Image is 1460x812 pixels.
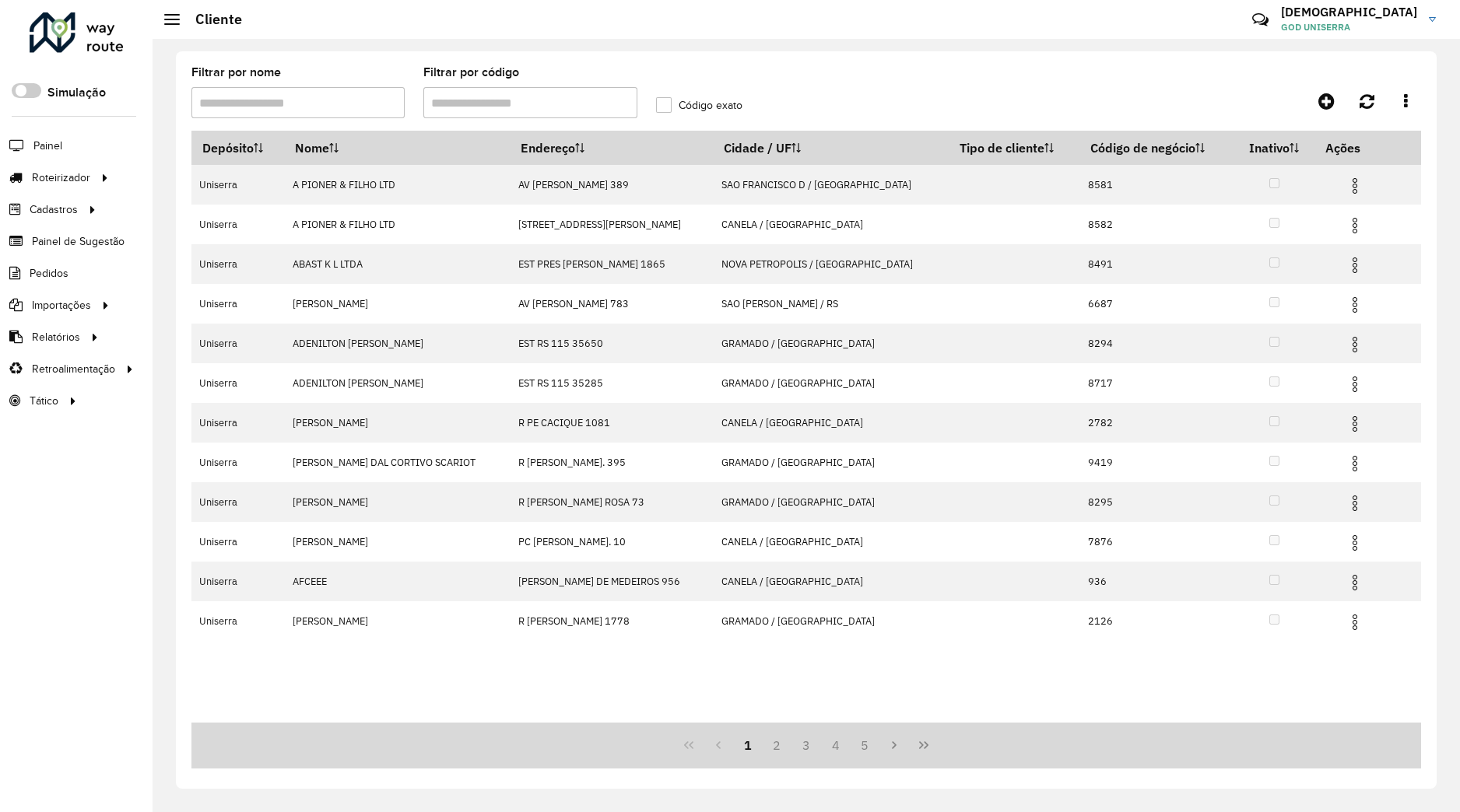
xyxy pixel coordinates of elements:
td: CANELA / [GEOGRAPHIC_DATA] [714,205,949,244]
td: R [PERSON_NAME] ROSA 73 [511,482,714,522]
td: R [PERSON_NAME] 1778 [511,601,714,641]
td: AFCEEE [285,562,511,601]
td: Uniserra [191,403,285,443]
th: Inativo [1234,131,1314,165]
button: 1 [733,730,763,760]
span: Retroalimentação [32,361,115,377]
th: Cidade / UF [714,131,949,165]
td: R PE CACIQUE 1081 [511,403,714,443]
td: SAO [PERSON_NAME] / RS [714,284,949,324]
label: Simulação [47,83,106,102]
td: 2782 [1079,403,1234,443]
label: Filtrar por código [423,63,519,82]
td: Uniserra [191,165,285,205]
td: Uniserra [191,284,285,324]
th: Endereço [511,131,714,165]
td: A PIONER & FILHO LTD [285,205,511,244]
span: Tático [30,393,58,409]
td: Uniserra [191,443,285,482]
td: 9419 [1079,443,1234,482]
td: AV [PERSON_NAME] 783 [511,284,714,324]
a: Contato Rápido [1244,3,1277,37]
td: EST RS 115 35285 [511,363,714,403]
button: Next Page [879,730,909,760]
td: ABAST K L LTDA [285,244,511,284]
span: Pedidos [30,265,68,282]
th: Nome [285,131,511,165]
td: EST PRES [PERSON_NAME] 1865 [511,244,714,284]
td: AV [PERSON_NAME] 389 [511,165,714,205]
td: 7876 [1079,522,1234,562]
th: Tipo de cliente [949,131,1079,165]
td: GRAMADO / [GEOGRAPHIC_DATA] [714,482,949,522]
h3: [DEMOGRAPHIC_DATA] [1281,5,1417,19]
span: Painel de Sugestão [32,233,125,250]
th: Depósito [191,131,285,165]
td: 8294 [1079,324,1234,363]
td: SAO FRANCISCO D / [GEOGRAPHIC_DATA] [714,165,949,205]
td: GRAMADO / [GEOGRAPHIC_DATA] [714,601,949,641]
td: GRAMADO / [GEOGRAPHIC_DATA] [714,363,949,403]
label: Código exato [656,97,742,114]
button: 2 [762,730,791,760]
td: Uniserra [191,244,285,284]
span: Cadastros [30,201,78,218]
td: R [PERSON_NAME]. 395 [511,443,714,482]
td: 2126 [1079,601,1234,641]
td: 8717 [1079,363,1234,403]
th: Ações [1314,131,1408,164]
td: ADENILTON [PERSON_NAME] [285,324,511,363]
td: Uniserra [191,522,285,562]
td: PC [PERSON_NAME]. 10 [511,522,714,562]
label: Filtrar por nome [191,63,281,82]
td: Uniserra [191,482,285,522]
td: 8582 [1079,205,1234,244]
button: 3 [791,730,821,760]
td: [PERSON_NAME] [285,522,511,562]
td: [PERSON_NAME] [285,284,511,324]
td: GRAMADO / [GEOGRAPHIC_DATA] [714,324,949,363]
td: GRAMADO / [GEOGRAPHIC_DATA] [714,443,949,482]
td: [STREET_ADDRESS][PERSON_NAME] [511,205,714,244]
td: 8491 [1079,244,1234,284]
td: 936 [1079,562,1234,601]
td: Uniserra [191,562,285,601]
td: CANELA / [GEOGRAPHIC_DATA] [714,522,949,562]
td: [PERSON_NAME] DAL CORTIVO SCARIOT [285,443,511,482]
td: [PERSON_NAME] [285,482,511,522]
span: GOD UNISERRA [1281,20,1417,34]
button: 4 [821,730,851,760]
td: ADENILTON [PERSON_NAME] [285,363,511,403]
td: Uniserra [191,205,285,244]
td: 8581 [1079,165,1234,205]
span: Relatórios [32,329,80,345]
td: CANELA / [GEOGRAPHIC_DATA] [714,403,949,443]
th: Código de negócio [1079,131,1234,165]
button: 5 [851,730,880,760]
td: [PERSON_NAME] [285,601,511,641]
td: [PERSON_NAME] [285,403,511,443]
td: A PIONER & FILHO LTD [285,165,511,205]
span: Roteirizador [32,170,90,186]
td: 8295 [1079,482,1234,522]
td: NOVA PETROPOLIS / [GEOGRAPHIC_DATA] [714,244,949,284]
td: [PERSON_NAME] DE MEDEIROS 956 [511,562,714,601]
h2: Cliente [180,11,242,28]
td: Uniserra [191,363,285,403]
span: Importações [32,297,91,313]
td: 6687 [1079,284,1234,324]
td: EST RS 115 35650 [511,324,714,363]
td: CANELA / [GEOGRAPHIC_DATA] [714,562,949,601]
button: Last Page [909,730,939,760]
td: Uniserra [191,324,285,363]
td: Uniserra [191,601,285,641]
span: Painel [33,138,62,154]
